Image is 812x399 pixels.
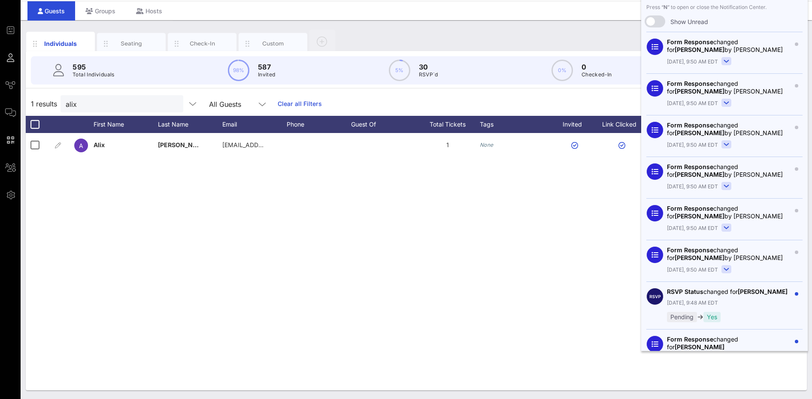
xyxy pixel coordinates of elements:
span: Form Response [667,80,713,87]
span: Form Response [667,163,713,170]
span: 1 results [31,99,57,109]
div: Phone [287,116,351,133]
div: Email [222,116,287,133]
p: Invited [258,70,276,79]
div: All Guests [209,100,241,108]
span: RSVP Status [667,288,703,295]
span: A [79,142,83,149]
span: [DATE], 9:48 AM EDT [667,299,718,307]
span: [PERSON_NAME] [158,141,209,148]
div: changed for by [PERSON_NAME] [667,205,791,220]
span: [PERSON_NAME] [675,254,724,261]
span: Alix [94,141,105,148]
div: Pending [667,312,697,322]
div: Tags [480,116,553,133]
span: [DATE], 9:50 AM EDT [667,183,718,190]
span: [PERSON_NAME] [738,288,788,295]
span: Form Response [667,246,713,254]
span: [PERSON_NAME] [675,88,724,95]
div: Press “ ” to open or close the Notification Center. [646,3,803,11]
p: 0 [582,62,612,72]
div: Invited [553,116,600,133]
div: changed for by [PERSON_NAME] [667,246,791,262]
div: Total Tickets [415,116,480,133]
div: Yes [703,312,721,322]
span: [DATE], 9:50 AM EDT [667,224,718,232]
div: Hosts [126,1,173,21]
span: Form Response [667,121,713,129]
div: changed for [667,336,791,351]
b: N [664,4,667,10]
div: Seating [112,39,151,48]
p: RSVP`d [419,70,438,79]
div: First Name [94,116,158,133]
p: 587 [258,62,276,72]
a: Clear all Filters [278,99,322,109]
div: Individuals [42,39,80,48]
span: Form Response [667,38,713,45]
div: changed for by [PERSON_NAME] [667,163,791,178]
div: changed for [667,288,791,296]
div: Link Clicked [600,116,647,133]
div: changed for by [PERSON_NAME] [667,121,791,137]
span: [PERSON_NAME] [675,171,724,178]
div: changed for by [PERSON_NAME] [667,38,791,54]
div: All Guests [204,95,273,112]
div: → [667,312,791,322]
span: Form Response [667,205,713,212]
p: Total Individuals [73,70,115,79]
div: Last Name [158,116,222,133]
div: 1 [415,133,480,157]
span: [EMAIL_ADDRESS][DOMAIN_NAME] [222,141,326,148]
p: 30 [419,62,438,72]
div: Guest Of [351,116,415,133]
div: changed for by [PERSON_NAME] [667,80,791,95]
span: [DATE], 9:50 AM EDT [667,266,718,274]
span: [DATE], 9:50 AM EDT [667,141,718,149]
i: None [480,142,494,148]
div: Check-In [183,39,221,48]
span: [PERSON_NAME] [675,46,724,53]
div: Groups [75,1,126,21]
span: [DATE], 9:50 AM EDT [667,58,718,66]
p: Checked-In [582,70,612,79]
div: Guests [27,1,75,21]
p: 595 [73,62,115,72]
span: [DATE], 9:50 AM EDT [667,100,718,107]
span: [PERSON_NAME] [675,129,724,136]
span: Show Unread [670,18,708,26]
span: Form Response [667,336,713,343]
span: [PERSON_NAME] [675,212,724,220]
div: Custom [254,39,292,48]
span: [PERSON_NAME] [675,343,724,351]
